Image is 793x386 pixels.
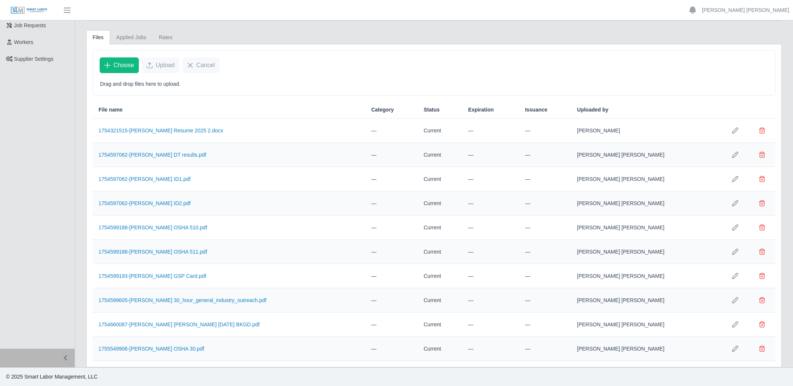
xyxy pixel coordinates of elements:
button: Delete file [755,123,769,138]
button: Delete file [755,341,769,356]
span: Issuance [525,106,547,114]
td: — [519,119,571,143]
td: Current [418,191,462,216]
td: — [365,143,418,167]
td: — [519,240,571,264]
p: Drag and drop files here to upload. [100,80,768,88]
td: — [519,313,571,337]
button: Row Edit [728,341,743,356]
span: Category [371,106,394,114]
span: Choose [113,61,134,70]
td: — [519,216,571,240]
a: Files [86,30,110,45]
td: Current [418,216,462,240]
a: Rates [153,30,179,45]
button: Row Edit [728,147,743,162]
td: [PERSON_NAME] [PERSON_NAME] [571,216,722,240]
a: 1754599193-[PERSON_NAME] GSP Card.pdf [99,273,206,279]
td: — [365,313,418,337]
td: — [462,119,519,143]
td: [PERSON_NAME] [PERSON_NAME] [571,167,722,191]
td: — [462,167,519,191]
td: Current [418,119,462,143]
button: Row Edit [728,244,743,259]
button: Delete file [755,196,769,211]
td: — [365,167,418,191]
td: [PERSON_NAME] [PERSON_NAME] [571,143,722,167]
td: — [462,216,519,240]
a: 1754321515-[PERSON_NAME] Resume 2025 2.docx [99,128,223,134]
span: Workers [14,39,34,45]
a: 1754660087-[PERSON_NAME] [PERSON_NAME] [DATE] BKGD.pdf [99,321,260,327]
img: SLM Logo [10,6,48,15]
span: Supplier Settings [14,56,54,62]
span: Cancel [196,61,215,70]
td: Current [418,264,462,288]
span: Status [424,106,440,114]
a: 1754597062-[PERSON_NAME] ID1.pdf [99,176,191,182]
a: 1754599188-[PERSON_NAME] OSHA 510.pdf [99,225,207,230]
button: Row Edit [728,293,743,308]
td: — [519,143,571,167]
td: [PERSON_NAME] [PERSON_NAME] [571,337,722,361]
td: — [519,288,571,313]
button: Row Edit [728,220,743,235]
td: — [365,288,418,313]
button: Row Edit [728,196,743,211]
button: Delete file [755,244,769,259]
button: Row Edit [728,172,743,186]
a: 1754599188-[PERSON_NAME] OSHA 511.pdf [99,249,207,255]
button: Choose [100,57,139,73]
button: Delete file [755,317,769,332]
button: Row Edit [728,317,743,332]
span: Expiration [468,106,494,114]
td: [PERSON_NAME] [PERSON_NAME] [571,240,722,264]
td: Current [418,240,462,264]
button: Delete file [755,220,769,235]
td: — [462,264,519,288]
button: Row Edit [728,269,743,283]
td: — [519,337,571,361]
td: — [462,313,519,337]
td: Current [418,167,462,191]
a: 1754599605-[PERSON_NAME] 30_hour_general_industry_outreach.pdf [99,297,266,303]
button: Cancel [182,57,220,73]
span: Job Requests [14,22,46,28]
td: — [462,240,519,264]
td: — [462,191,519,216]
button: Upload [142,57,179,73]
a: 1755549906-[PERSON_NAME] OSHA 30.pdf [99,346,204,352]
span: © 2025 Smart Labor Management, LLC [6,374,97,380]
td: — [365,264,418,288]
td: — [365,119,418,143]
td: Current [418,288,462,313]
td: — [519,264,571,288]
a: Applied Jobs [110,30,153,45]
td: — [365,191,418,216]
td: — [462,143,519,167]
td: — [519,167,571,191]
td: [PERSON_NAME] [PERSON_NAME] [571,313,722,337]
td: — [519,191,571,216]
td: — [462,288,519,313]
td: [PERSON_NAME] [PERSON_NAME] [571,264,722,288]
td: — [365,240,418,264]
a: 1754597062-[PERSON_NAME] ID2.pdf [99,200,191,206]
td: Current [418,143,462,167]
button: Delete file [755,293,769,308]
td: — [365,216,418,240]
span: Uploaded by [577,106,608,114]
td: — [462,337,519,361]
td: [PERSON_NAME] [PERSON_NAME] [571,288,722,313]
a: 1754597062-[PERSON_NAME] DT results.pdf [99,152,206,158]
td: — [365,337,418,361]
button: Delete file [755,172,769,186]
button: Row Edit [728,123,743,138]
button: Delete file [755,147,769,162]
a: [PERSON_NAME] [PERSON_NAME] [702,6,789,14]
span: Upload [156,61,175,70]
td: Current [418,337,462,361]
td: Current [418,313,462,337]
td: [PERSON_NAME] [PERSON_NAME] [571,191,722,216]
span: File name [99,106,123,114]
